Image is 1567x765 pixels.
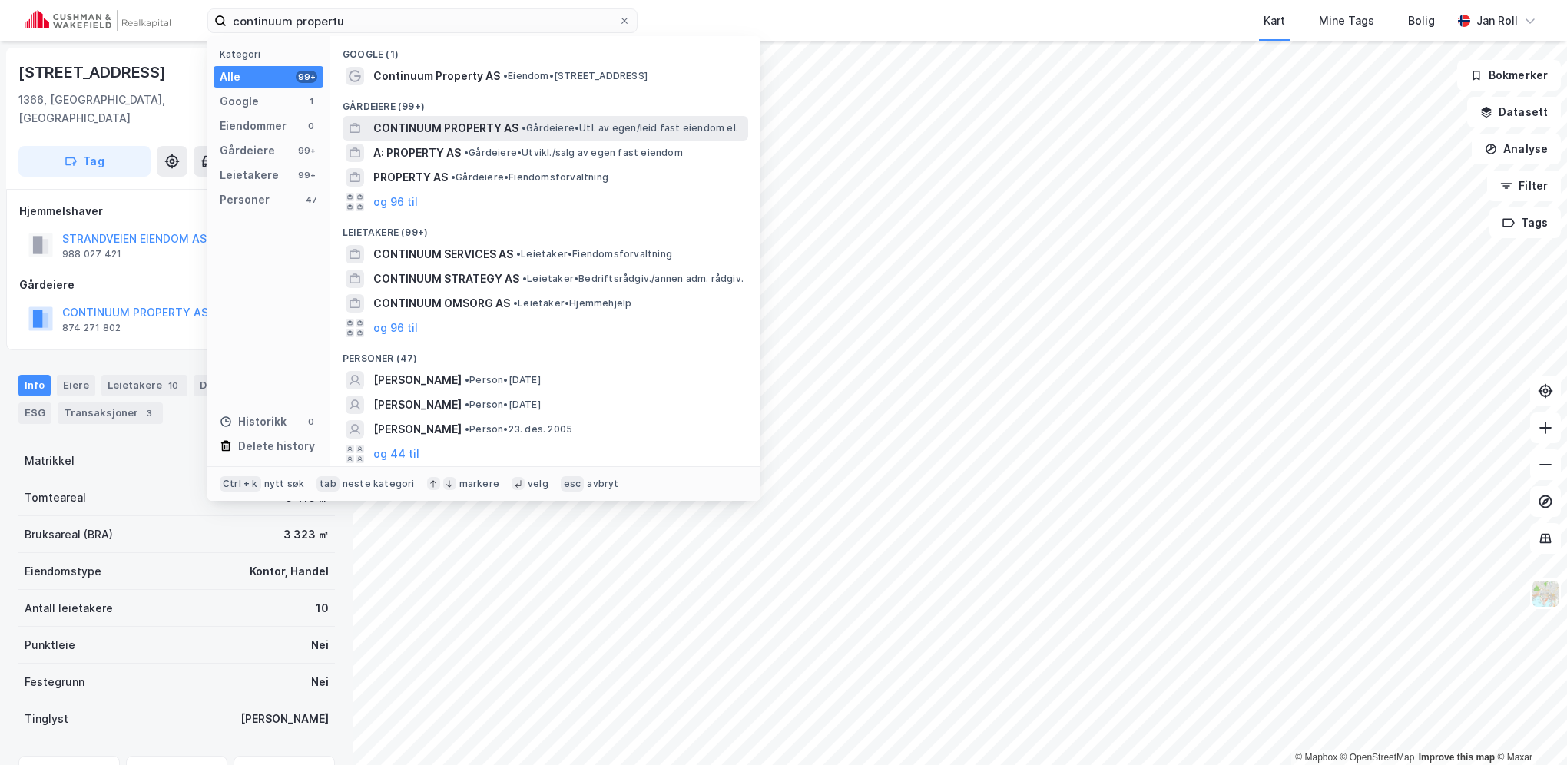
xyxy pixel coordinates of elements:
[516,248,521,260] span: •
[522,273,744,285] span: Leietaker • Bedriftsrådgiv./annen adm. rådgiv.
[464,147,469,158] span: •
[165,378,181,393] div: 10
[57,375,95,396] div: Eiere
[373,294,510,313] span: CONTINUUM OMSORG AS
[25,673,84,691] div: Festegrunn
[330,36,760,64] div: Google (1)
[1476,12,1518,30] div: Jan Roll
[561,476,585,492] div: esc
[220,190,270,209] div: Personer
[220,48,323,60] div: Kategori
[373,193,418,211] button: og 96 til
[25,599,113,618] div: Antall leietakere
[522,122,526,134] span: •
[25,710,68,728] div: Tinglyst
[19,276,334,294] div: Gårdeiere
[220,92,259,111] div: Google
[220,117,287,135] div: Eiendommer
[316,476,340,492] div: tab
[1295,752,1337,763] a: Mapbox
[1467,97,1561,127] button: Datasett
[220,141,275,160] div: Gårdeiere
[373,319,418,337] button: og 96 til
[25,636,75,654] div: Punktleie
[1457,60,1561,91] button: Bokmerker
[18,91,218,127] div: 1366, [GEOGRAPHIC_DATA], [GEOGRAPHIC_DATA]
[58,402,163,424] div: Transaksjoner
[18,146,151,177] button: Tag
[25,488,86,507] div: Tomteareal
[373,270,519,288] span: CONTINUUM STRATEGY AS
[25,525,113,544] div: Bruksareal (BRA)
[528,478,548,490] div: velg
[330,214,760,242] div: Leietakere (99+)
[283,525,329,544] div: 3 323 ㎡
[250,562,329,581] div: Kontor, Handel
[516,248,672,260] span: Leietaker • Eiendomsforvaltning
[238,437,315,455] div: Delete history
[330,88,760,116] div: Gårdeiere (99+)
[464,147,683,159] span: Gårdeiere • Utvikl./salg av egen fast eiendom
[465,374,469,386] span: •
[1319,12,1374,30] div: Mine Tags
[513,297,631,310] span: Leietaker • Hjemmehjelp
[451,171,456,183] span: •
[305,416,317,428] div: 0
[373,245,513,263] span: CONTINUUM SERVICES AS
[25,562,101,581] div: Eiendomstype
[587,478,618,490] div: avbryt
[465,374,541,386] span: Person • [DATE]
[465,423,469,435] span: •
[503,70,648,82] span: Eiendom • [STREET_ADDRESS]
[343,478,415,490] div: neste kategori
[305,194,317,206] div: 47
[316,599,329,618] div: 10
[373,445,419,463] button: og 44 til
[1490,691,1567,765] iframe: Chat Widget
[296,169,317,181] div: 99+
[465,399,541,411] span: Person • [DATE]
[465,423,572,435] span: Person • 23. des. 2005
[373,420,462,439] span: [PERSON_NAME]
[240,710,329,728] div: [PERSON_NAME]
[1487,171,1561,201] button: Filter
[220,68,240,86] div: Alle
[1472,134,1561,164] button: Analyse
[220,476,261,492] div: Ctrl + k
[373,396,462,414] span: [PERSON_NAME]
[62,248,121,260] div: 988 027 421
[1408,12,1435,30] div: Bolig
[311,673,329,691] div: Nei
[311,636,329,654] div: Nei
[1489,207,1561,238] button: Tags
[220,412,287,431] div: Historikk
[373,144,461,162] span: A: PROPERTY AS
[141,406,157,421] div: 3
[18,60,169,84] div: [STREET_ADDRESS]
[459,478,499,490] div: markere
[513,297,518,309] span: •
[227,9,618,32] input: Søk på adresse, matrikkel, gårdeiere, leietakere eller personer
[18,402,51,424] div: ESG
[1490,691,1567,765] div: Kontrollprogram for chat
[1340,752,1415,763] a: OpenStreetMap
[1264,12,1285,30] div: Kart
[62,322,121,334] div: 874 271 802
[1531,579,1560,608] img: Z
[1419,752,1495,763] a: Improve this map
[194,375,251,396] div: Datasett
[305,95,317,108] div: 1
[330,340,760,368] div: Personer (47)
[373,67,500,85] span: Continuum Property AS
[373,119,518,137] span: CONTINUUM PROPERTY AS
[296,71,317,83] div: 99+
[18,375,51,396] div: Info
[305,120,317,132] div: 0
[220,166,279,184] div: Leietakere
[465,399,469,410] span: •
[373,371,462,389] span: [PERSON_NAME]
[296,144,317,157] div: 99+
[25,10,171,31] img: cushman-wakefield-realkapital-logo.202ea83816669bd177139c58696a8fa1.svg
[503,70,508,81] span: •
[264,478,305,490] div: nytt søk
